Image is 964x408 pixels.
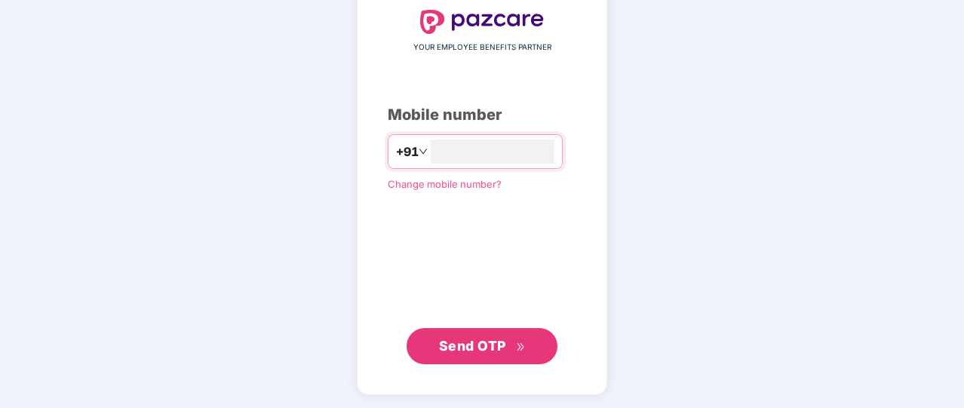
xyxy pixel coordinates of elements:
img: logo [420,10,544,34]
a: Change mobile number? [388,178,502,190]
span: +91 [396,143,419,161]
span: down [419,147,428,156]
span: Send OTP [439,338,506,354]
span: YOUR EMPLOYEE BENEFITS PARTNER [413,41,551,54]
button: Send OTPdouble-right [407,328,557,364]
span: double-right [516,342,526,352]
div: Mobile number [388,103,576,127]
